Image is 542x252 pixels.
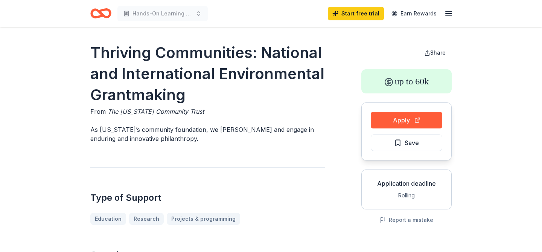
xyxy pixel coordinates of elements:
[371,112,442,128] button: Apply
[129,213,164,225] a: Research
[371,134,442,151] button: Save
[90,213,126,225] a: Education
[328,7,384,20] a: Start free trial
[108,108,204,115] span: The [US_STATE] Community Trust
[405,138,419,148] span: Save
[90,192,325,204] h2: Type of Support
[90,125,325,143] p: As [US_STATE]’s community foundation, we [PERSON_NAME] and engage in enduring and innovative phil...
[167,213,240,225] a: Projects & programming
[90,5,111,22] a: Home
[368,191,445,200] div: Rolling
[90,42,325,105] h1: Thriving Communities: National and International Environmental Grantmaking
[361,69,452,93] div: up to 60k
[117,6,208,21] button: Hands-On Learning Opportunities At A Sustainable Food Garden
[90,107,325,116] div: From
[368,179,445,188] div: Application deadline
[132,9,193,18] span: Hands-On Learning Opportunities At A Sustainable Food Garden
[380,215,433,225] button: Report a mistake
[430,49,446,56] span: Share
[387,7,441,20] a: Earn Rewards
[418,45,452,60] button: Share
